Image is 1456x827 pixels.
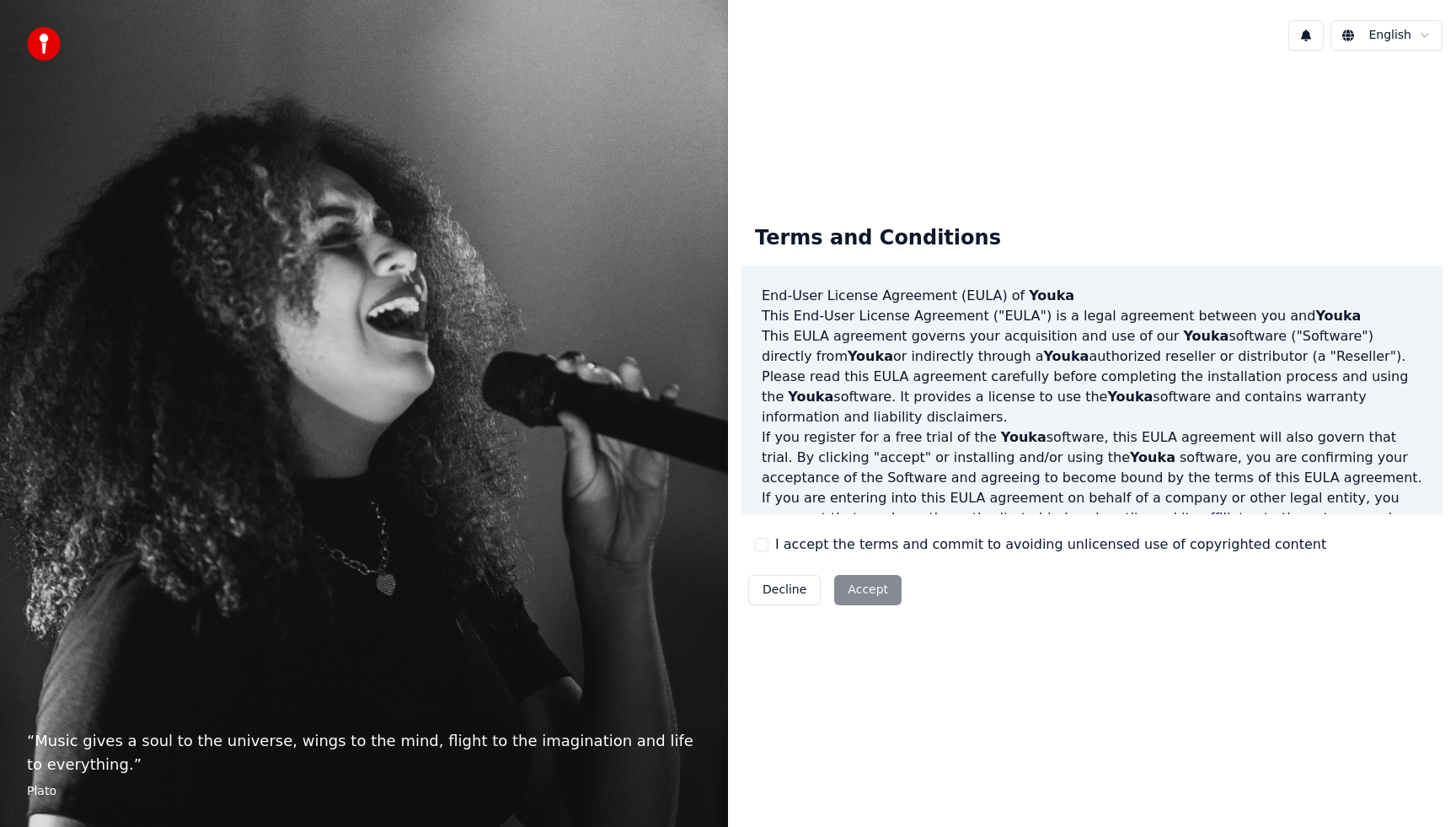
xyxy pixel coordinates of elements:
span: Youka [1315,308,1361,324]
div: Terms and Conditions [741,212,1014,266]
button: Decline [748,575,821,605]
p: Please read this EULA agreement carefully before completing the installation process and using th... [762,367,1422,427]
img: youka [27,27,61,61]
span: Youka [1183,328,1228,344]
span: Youka [1130,449,1175,465]
span: Youka [848,348,893,364]
p: This End-User License Agreement ("EULA") is a legal agreement between you and [762,306,1422,326]
p: If you are entering into this EULA agreement on behalf of a company or other legal entity, you re... [762,488,1422,589]
p: This EULA agreement governs your acquisition and use of our software ("Software") directly from o... [762,326,1422,367]
label: I accept the terms and commit to avoiding unlicensed use of copyrighted content [775,534,1326,555]
span: Youka [1043,348,1089,364]
span: Youka [1001,429,1046,445]
p: “ Music gives a soul to the universe, wings to the mind, flight to the imagination and life to ev... [27,729,701,776]
span: Youka [788,389,833,405]
span: Youka [1029,287,1074,303]
h3: End-User License Agreement (EULA) of [762,286,1422,306]
footer: Plato [27,783,701,800]
p: If you register for a free trial of the software, this EULA agreement will also govern that trial... [762,427,1422,488]
span: Youka [1107,389,1153,405]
